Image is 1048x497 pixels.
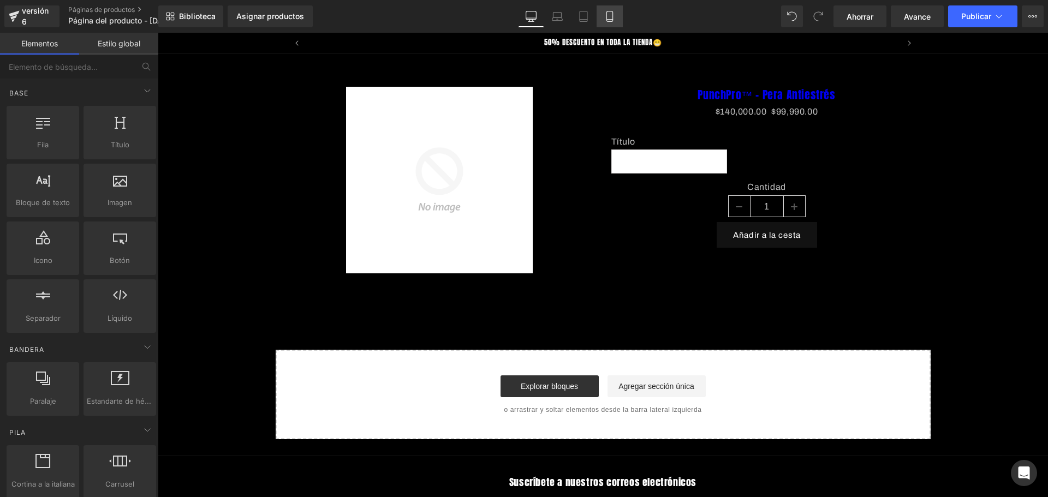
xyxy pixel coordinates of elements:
[105,480,134,488] font: Carrusel
[22,6,49,26] font: versión 6
[614,74,660,83] font: $99,990.00
[597,5,623,27] a: Móvil
[68,5,194,14] a: Páginas de productos
[179,11,216,21] font: Biblioteca
[21,39,58,48] font: Elementos
[540,53,677,70] font: PunchPro™ - Pera Antiestrés
[540,56,677,69] a: PunchPro™ - Pera Antiestrés
[68,5,135,14] font: Páginas de productos
[558,74,609,83] font: $140,000.00
[4,5,59,27] a: versión 6
[68,16,208,25] font: Página del producto - [DATE] 21:33:07
[450,343,548,364] a: Agregar sección única
[891,5,944,27] a: Avance
[11,480,75,488] font: Cortina a la italiana
[807,5,829,27] button: Rehacer
[9,428,26,436] font: Pila
[961,11,991,21] font: Publicar
[87,397,156,405] font: Estandarte de héroe
[188,54,375,241] img: PunchPro™ - Pera Antiestrés
[343,343,441,364] a: Explorar bloques
[948,5,1017,27] button: Publicar
[461,349,537,358] font: Agregar sección única
[9,345,44,354] font: Bandera
[30,397,56,405] font: Paralaje
[110,256,130,265] font: Botón
[518,5,544,27] a: De oficina
[1011,460,1037,486] div: Abrir Intercom Messenger
[465,124,558,134] font: Título predeterminado
[847,12,873,21] font: Ahorrar
[236,11,304,21] font: Asignar productos
[37,140,49,149] font: Fila
[386,4,504,15] font: 50% DESCUENTO EN TODA LA TIENDA😁
[347,373,544,381] font: o arrastrar y soltar elementos desde la barra lateral izquierda
[904,12,931,21] font: Avance
[34,256,52,265] font: Icono
[570,5,597,27] a: Tableta
[589,149,628,159] font: Cantidad
[108,314,132,322] font: Líquido
[111,140,129,149] font: Título
[559,189,659,215] button: Añadir a la cesta
[352,442,539,457] font: Suscríbete a nuestros correos electrónicos
[26,314,61,322] font: Separador
[158,5,223,27] a: Nueva Biblioteca
[454,104,478,113] font: Título
[16,198,70,207] font: Bloque de texto
[9,89,28,97] font: Base
[108,198,132,207] font: Imagen
[1022,5,1044,27] button: Más
[363,349,420,358] font: Explorar bloques
[781,5,803,27] button: Deshacer
[98,39,140,48] font: Estilo global
[544,5,570,27] a: Computadora portátil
